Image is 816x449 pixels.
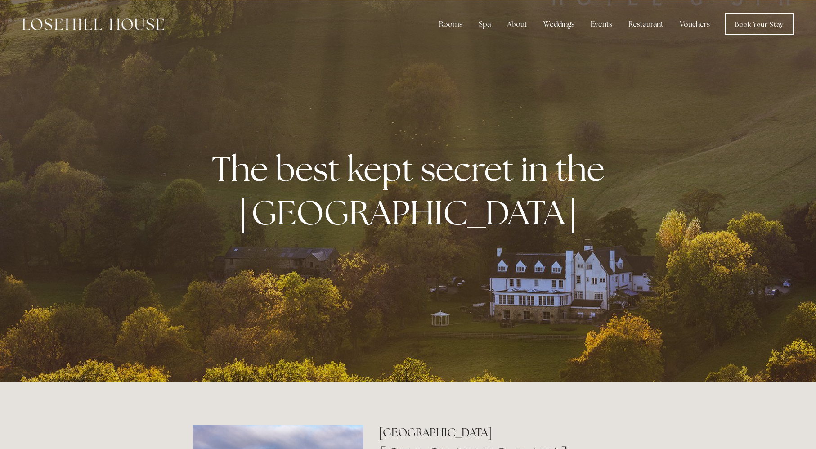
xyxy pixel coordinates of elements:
[725,13,794,35] a: Book Your Stay
[621,15,671,33] div: Restaurant
[673,15,717,33] a: Vouchers
[22,18,164,30] img: Losehill House
[379,425,623,440] h2: [GEOGRAPHIC_DATA]
[500,15,534,33] div: About
[536,15,582,33] div: Weddings
[471,15,498,33] div: Spa
[583,15,619,33] div: Events
[212,147,612,235] strong: The best kept secret in the [GEOGRAPHIC_DATA]
[432,15,470,33] div: Rooms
